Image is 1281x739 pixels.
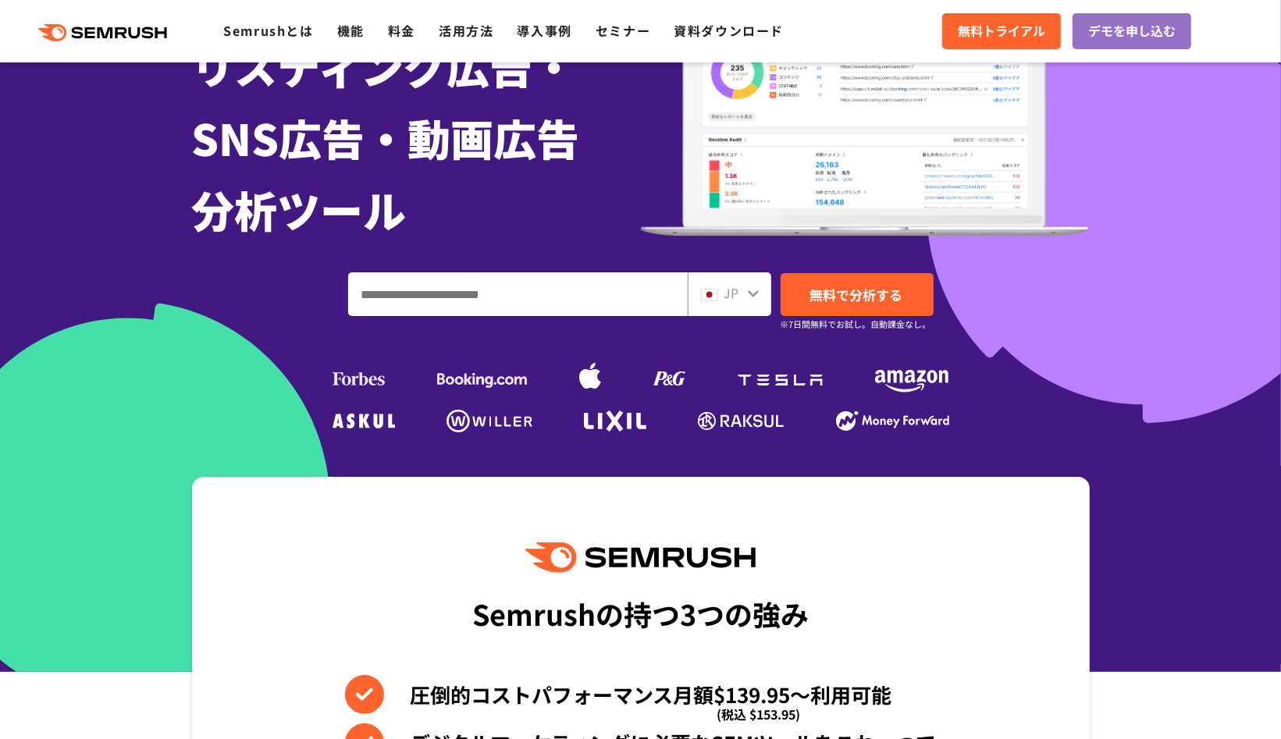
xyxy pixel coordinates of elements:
img: Semrush [525,542,755,573]
input: ドメイン、キーワードまたはURLを入力してください [349,273,687,315]
a: Semrushとは [223,21,313,40]
li: 圧倒的コストパフォーマンス月額$139.95〜利用可能 [345,675,936,714]
a: セミナー [596,21,650,40]
small: ※7日間無料でお試し。自動課金なし。 [781,317,931,332]
span: デモを申し込む [1088,21,1176,41]
a: 機能 [337,21,365,40]
a: 無料で分析する [781,273,934,316]
span: (税込 $153.95) [717,695,800,734]
span: JP [724,283,739,302]
div: Semrushの持つ3つの強み [472,584,809,642]
a: 導入事例 [518,21,572,40]
a: デモを申し込む [1073,13,1191,49]
span: 無料で分析する [810,285,903,304]
a: 料金 [388,21,415,40]
span: 無料トライアル [958,21,1045,41]
h1: リスティング広告・ SNS広告・動画広告 分析ツール [192,30,641,245]
a: 活用方法 [439,21,493,40]
a: 資料ダウンロード [674,21,784,40]
a: 無料トライアル [942,13,1061,49]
